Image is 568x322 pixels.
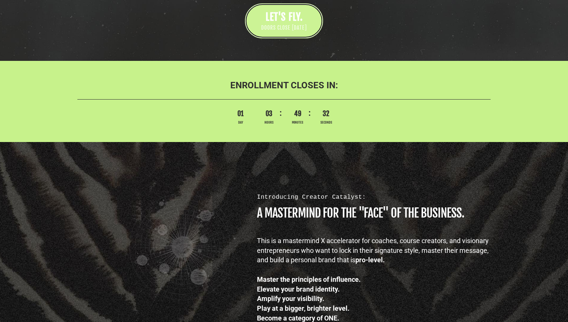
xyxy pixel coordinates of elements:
[287,109,308,119] span: 49
[230,80,338,91] b: ENROLLMENT CLOSES IN:
[258,109,279,119] span: 03
[257,295,324,302] b: Amplify your visibility.
[257,236,495,265] div: This is a mastermind X accelerator for coaches, course creators, and visionary entrepreneurs who ...
[257,207,495,219] h1: A MASTERMIND FOR THE "FACE" OF THE BUSINESS.
[258,120,279,125] span: Hours
[245,3,323,38] a: LET'S FLY. DOORS CLOSE [DATE]
[257,314,339,322] b: Become a category of ONE.
[257,285,340,293] b: Elevate your brand identity.
[261,24,307,32] span: DOORS CLOSE [DATE]
[230,120,251,125] span: Day
[230,109,251,119] span: 01
[287,120,308,125] span: Minutes
[257,304,349,312] b: Play at a bigger, brighter level.
[266,11,303,23] span: LET'S FLY.
[257,275,361,283] b: Master the principles of influence.
[355,256,385,264] b: pro-level.
[257,193,495,201] div: Introducing Creator Catalyst:
[316,120,337,125] span: Seconds
[316,109,337,119] span: 32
